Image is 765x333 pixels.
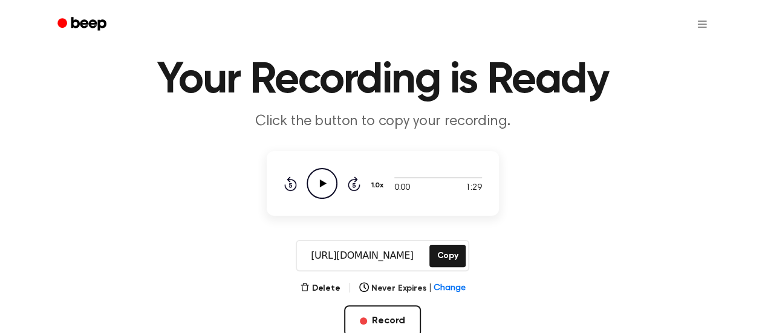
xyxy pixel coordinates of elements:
button: 1.0x [370,175,388,196]
button: Delete [300,282,340,295]
span: | [348,281,352,296]
span: Change [434,282,465,295]
a: Beep [49,13,117,36]
span: 0:00 [394,182,410,195]
button: Never Expires|Change [359,282,466,295]
button: Copy [429,245,465,267]
button: Open menu [688,10,717,39]
span: 1:29 [466,182,481,195]
span: | [428,282,431,295]
h1: Your Recording is Ready [73,59,692,102]
p: Click the button to copy your recording. [151,112,615,132]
